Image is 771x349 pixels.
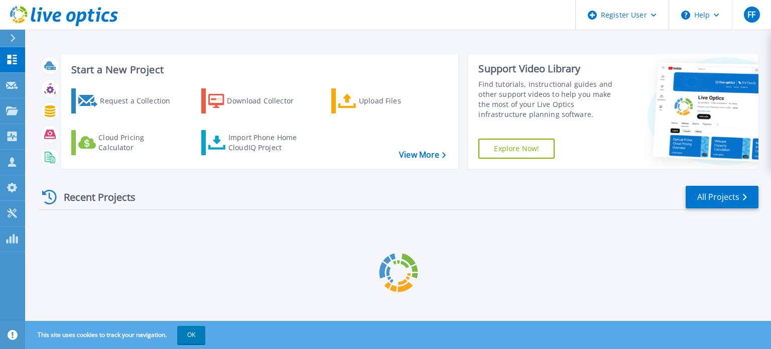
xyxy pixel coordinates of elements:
[478,62,624,75] div: Support Video Library
[228,133,307,153] div: Import Phone Home CloudIQ Project
[71,130,183,155] a: Cloud Pricing Calculator
[71,64,446,75] h3: Start a New Project
[478,139,555,159] a: Explore Now!
[686,186,758,208] a: All Projects
[331,88,443,113] a: Upload Files
[399,150,446,160] a: View More
[39,185,149,209] div: Recent Projects
[747,11,755,19] span: FF
[98,133,179,153] div: Cloud Pricing Calculator
[71,88,183,113] a: Request a Collection
[478,79,624,120] div: Find tutorials, instructional guides and other support videos to help you make the most of your L...
[359,91,439,111] div: Upload Files
[100,91,180,111] div: Request a Collection
[201,88,313,113] a: Download Collector
[177,326,205,344] button: OK
[227,91,307,111] div: Download Collector
[28,326,205,344] span: This site uses cookies to track your navigation.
